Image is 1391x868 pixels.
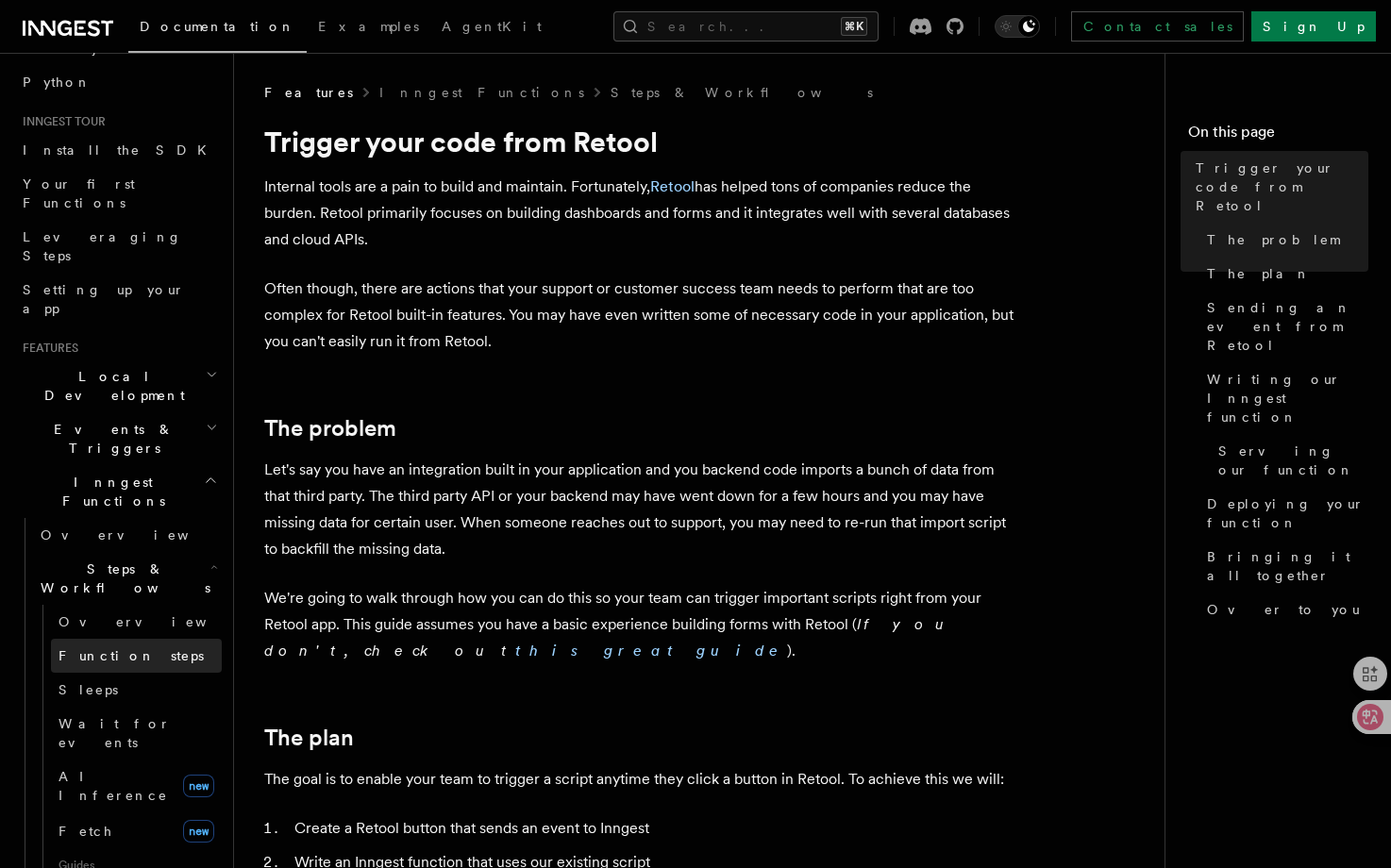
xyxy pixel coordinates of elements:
a: Deploying your function [1199,487,1368,540]
span: Features [264,83,353,102]
span: Function steps [59,648,204,663]
span: Install the SDK [23,142,218,158]
span: Bringing it all together [1207,547,1368,585]
span: Writing our Inngest function [1207,370,1368,426]
span: Deploying your function [1207,494,1368,532]
a: Trigger your code from Retool [1188,151,1368,223]
a: Over to you [1199,593,1368,626]
h4: On this page [1188,121,1368,151]
span: Features [15,341,78,356]
a: AgentKit [430,6,553,51]
kbd: ⌘K [841,17,867,36]
span: Fetch [59,824,113,839]
span: new [183,820,214,843]
span: The problem [1207,230,1339,249]
a: Retool [650,177,695,195]
button: Inngest Functions [15,465,222,518]
span: Your first Functions [23,176,135,210]
p: Often though, there are actions that your support or customer success team needs to perform that ... [264,275,1019,355]
a: AI Inferencenew [51,759,222,812]
span: Sending an event from Retool [1207,298,1368,355]
span: Leveraging Steps [23,229,182,263]
a: Leveraging Steps [15,220,222,273]
span: Sleeps [59,682,118,697]
a: Steps & Workflows [611,83,873,102]
button: Steps & Workflows [33,552,222,605]
button: Toggle dark mode [995,15,1040,38]
a: Install the SDK [15,133,222,167]
a: Python [15,65,222,99]
a: The plan [1199,257,1368,291]
span: Steps & Workflows [33,559,210,597]
p: Let's say you have an integration built in your application and you backend code imports a bunch ... [264,457,1019,562]
span: new [183,775,214,797]
a: Wait for events [51,707,222,759]
p: Internal tools are a pain to build and maintain. Fortunately, has helped tons of companies reduce... [264,174,1019,253]
button: Events & Triggers [15,412,222,465]
span: AI Inference [59,769,168,803]
span: Wait for events [59,716,171,750]
h1: Trigger your code from Retool [264,125,1019,159]
a: The plan [264,725,354,751]
span: Trigger your code from Retool [1196,159,1368,215]
span: Documentation [140,19,295,34]
li: Create a Retool button that sends an event to Inngest [289,815,1019,842]
a: Fetchnew [51,812,222,850]
span: Examples [318,19,419,34]
span: Setting up your app [23,282,185,316]
p: We're going to walk through how you can do this so your team can trigger important scripts right ... [264,585,1019,664]
span: Python [23,75,92,90]
a: Your first Functions [15,167,222,220]
a: Overview [33,518,222,552]
span: Events & Triggers [15,420,206,458]
span: The plan [1207,264,1311,283]
a: Inngest Functions [379,83,584,102]
a: The problem [264,415,396,442]
span: Over to you [1207,600,1360,619]
a: Bringing it all together [1199,540,1368,593]
p: The goal is to enable your team to trigger a script anytime they click a button in Retool. To ach... [264,766,1019,793]
a: Writing our Inngest function [1199,362,1368,434]
span: Inngest Functions [15,473,204,510]
a: Documentation [128,6,307,53]
a: Examples [307,6,430,51]
a: Serving our function [1211,434,1368,487]
a: Function steps [51,639,222,673]
a: Sign Up [1251,11,1376,42]
span: AgentKit [442,19,542,34]
span: Overview [59,614,253,629]
a: Overview [51,605,222,639]
button: Search...⌘K [613,11,879,42]
span: Inngest tour [15,114,106,129]
span: Overview [41,527,235,542]
a: this great guide [515,642,787,659]
span: Serving our function [1218,442,1368,479]
a: Sending an event from Retool [1199,291,1368,362]
span: Local Development [15,367,206,405]
a: Contact sales [1071,11,1244,42]
button: Local Development [15,359,222,412]
a: Setting up your app [15,273,222,325]
a: Sleeps [51,673,222,707]
a: The problem [1199,223,1368,257]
